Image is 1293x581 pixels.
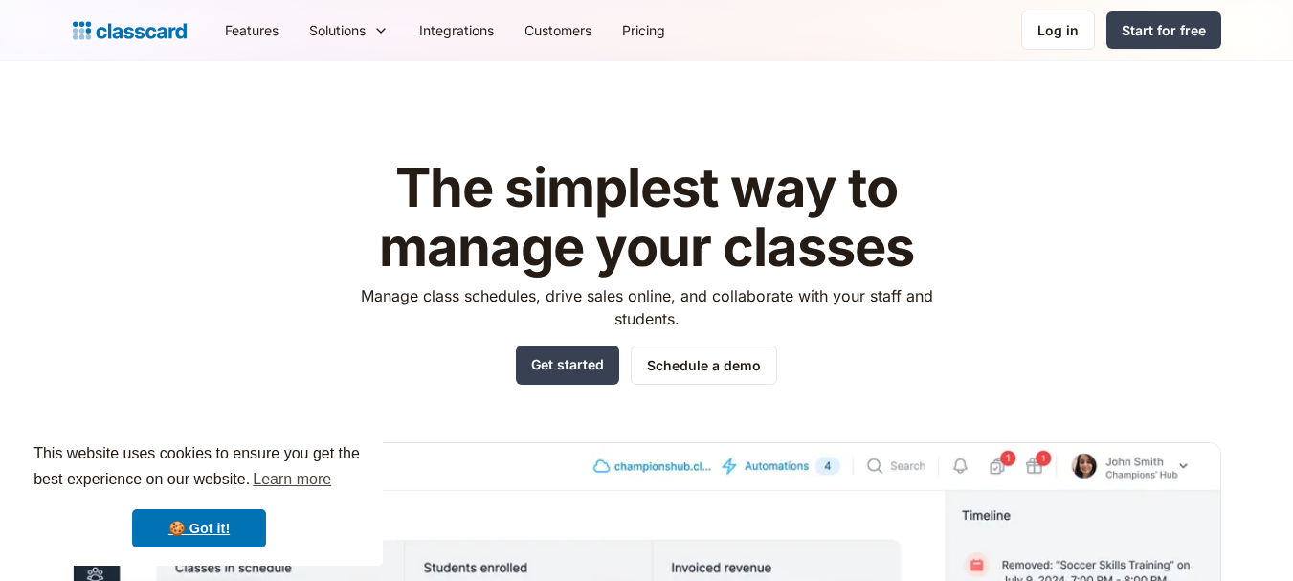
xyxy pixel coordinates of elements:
[1106,11,1221,49] a: Start for free
[210,9,294,52] a: Features
[309,20,366,40] div: Solutions
[343,159,950,277] h1: The simplest way to manage your classes
[509,9,607,52] a: Customers
[33,442,365,494] span: This website uses cookies to ensure you get the best experience on our website.
[73,17,187,44] a: Logo
[1021,11,1095,50] a: Log in
[132,509,266,547] a: dismiss cookie message
[250,465,334,494] a: learn more about cookies
[1037,20,1079,40] div: Log in
[404,9,509,52] a: Integrations
[294,9,404,52] div: Solutions
[607,9,680,52] a: Pricing
[1122,20,1206,40] div: Start for free
[516,346,619,385] a: Get started
[15,424,383,566] div: cookieconsent
[343,284,950,330] p: Manage class schedules, drive sales online, and collaborate with your staff and students.
[631,346,777,385] a: Schedule a demo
